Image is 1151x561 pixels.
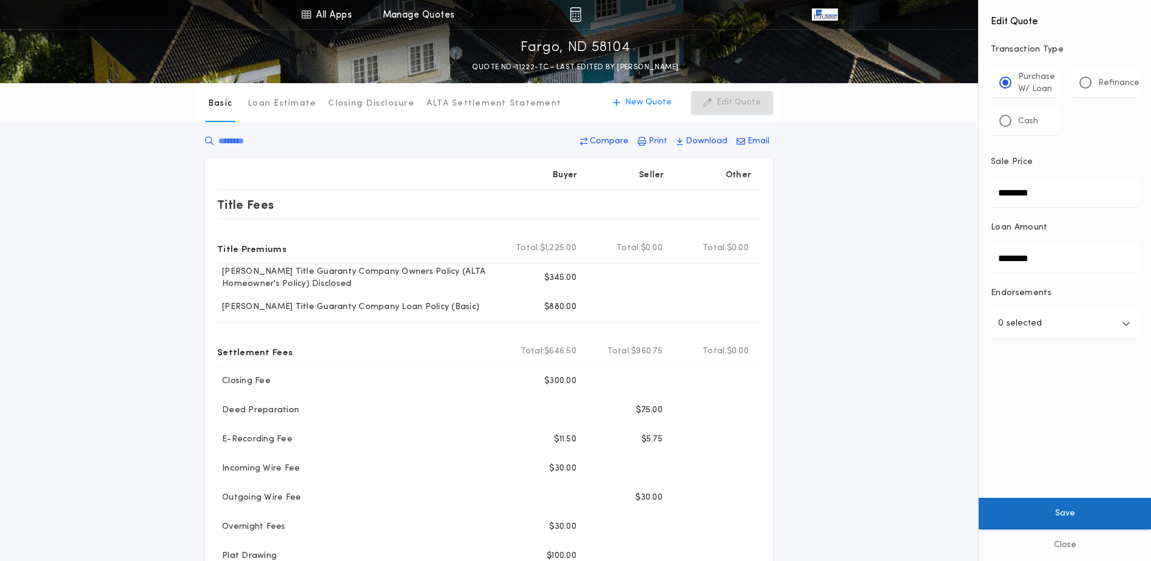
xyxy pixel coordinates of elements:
[553,169,577,182] p: Buyer
[727,345,749,358] span: $0.00
[641,433,663,446] p: $5.75
[217,195,274,214] p: Title Fees
[427,98,561,110] p: ALTA Settlement Statement
[717,97,761,109] p: Edit Quote
[576,131,632,152] button: Compare
[217,521,286,533] p: Overnight Fees
[521,38,630,58] p: Fargo, ND 58104
[673,131,731,152] button: Download
[570,7,581,22] img: img
[544,345,576,358] span: $646.50
[733,131,773,152] button: Email
[217,301,479,313] p: [PERSON_NAME] Title Guaranty Company Loan Policy (Basic)
[217,433,292,446] p: E-Recording Fee
[991,243,1139,273] input: Loan Amount
[686,135,727,148] p: Download
[991,178,1139,207] input: Sale Price
[328,98,414,110] p: Closing Disclosure
[631,345,663,358] span: $960.75
[727,242,749,254] span: $0.00
[540,242,576,254] span: $1,225.00
[217,342,292,361] p: Settlement Fees
[544,375,576,387] p: $300.00
[991,156,1033,168] p: Sale Price
[544,272,576,284] p: $345.00
[217,463,300,475] p: Incoming Wire Fee
[625,97,672,109] p: New Quote
[691,91,773,114] button: Edit Quote
[748,135,769,148] p: Email
[601,91,684,114] button: New Quote
[607,345,632,358] b: Total:
[217,375,271,387] p: Closing Fee
[703,242,727,254] b: Total:
[217,404,299,416] p: Deed Preparation
[726,169,751,182] p: Other
[217,266,500,290] p: [PERSON_NAME] Title Guaranty Company Owners Policy (ALTA Homeowner's Policy) Disclosed
[1098,77,1139,89] p: Refinance
[979,498,1151,529] button: Save
[635,492,663,504] p: $30.00
[639,169,664,182] p: Seller
[516,242,540,254] b: Total:
[703,345,727,358] b: Total:
[554,433,576,446] p: $11.50
[217,239,286,258] p: Title Premiums
[979,529,1151,561] button: Close
[812,8,837,21] img: vs-icon
[590,135,629,148] p: Compare
[1018,115,1038,127] p: Cash
[521,345,545,358] b: Total:
[616,242,641,254] b: Total:
[649,135,667,148] p: Print
[208,98,232,110] p: Basic
[549,521,576,533] p: $30.00
[549,463,576,475] p: $30.00
[991,309,1139,338] button: 0 selected
[248,98,316,110] p: Loan Estimate
[1018,71,1055,95] p: Purchase W/ Loan
[636,404,663,416] p: $75.00
[998,316,1042,331] p: 0 selected
[641,242,663,254] span: $0.00
[544,301,576,313] p: $880.00
[472,61,678,73] p: QUOTE ND-11222-TC - LAST EDITED BY [PERSON_NAME]
[991,222,1048,234] p: Loan Amount
[991,44,1139,56] p: Transaction Type
[634,131,671,152] button: Print
[991,7,1139,29] h4: Edit Quote
[217,492,301,504] p: Outgoing Wire Fee
[991,287,1139,299] p: Endorsements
